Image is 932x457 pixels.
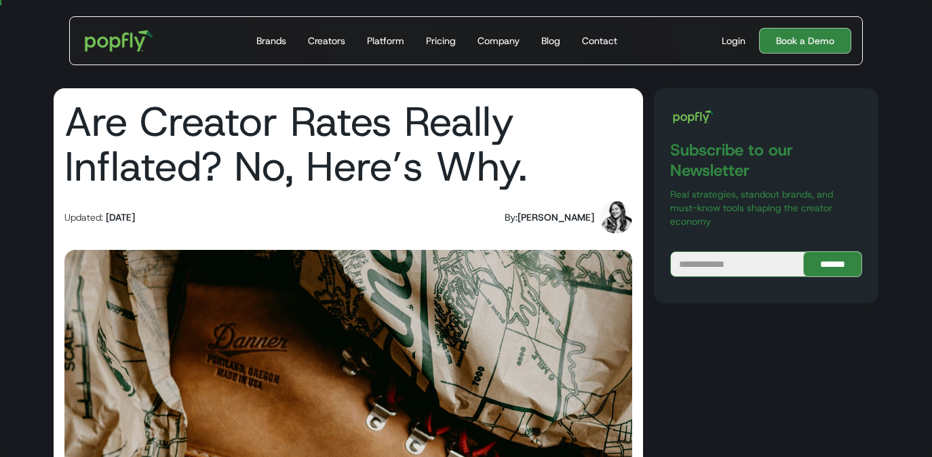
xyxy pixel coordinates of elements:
h1: Are Creator Rates Really Inflated? No, Here’s Why. [64,99,632,189]
a: Brands [251,17,292,65]
div: [DATE] [106,211,135,224]
h3: Subscribe to our Newsletter [670,140,862,181]
div: Platform [367,34,404,48]
a: Book a Demo [759,28,851,54]
a: Contact [577,17,623,65]
a: Creators [303,17,351,65]
form: Blog Subscribe [670,251,862,277]
a: Blog [536,17,566,65]
a: Platform [362,17,410,65]
a: Login [716,34,751,48]
div: Login [722,34,745,48]
div: By: [505,211,518,224]
p: Real strategies, standout brands, and must-know tools shaping the creator economy [670,187,862,228]
div: Blog [541,34,560,48]
a: home [75,20,163,61]
div: Pricing [426,34,456,48]
a: Company [472,17,525,65]
div: Company [478,34,520,48]
a: Pricing [421,17,461,65]
div: [PERSON_NAME] [518,211,594,224]
div: Contact [582,34,617,48]
div: Creators [308,34,345,48]
div: Updated: [64,211,103,224]
div: Brands [256,34,286,48]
